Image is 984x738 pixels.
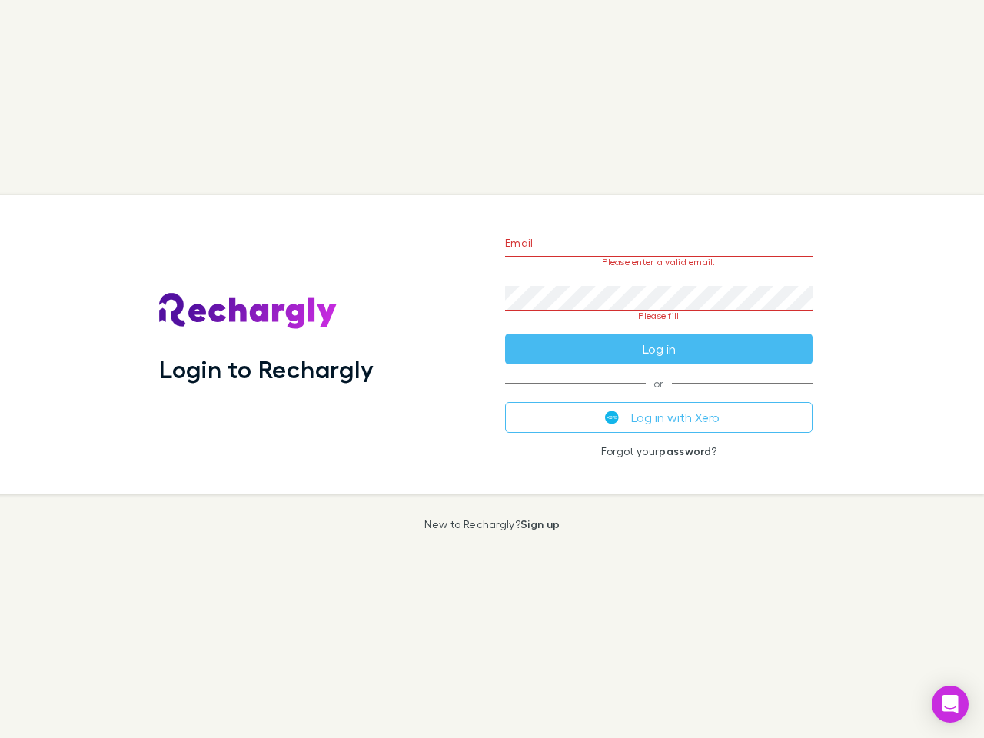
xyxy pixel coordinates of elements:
button: Log in [505,334,813,364]
p: New to Rechargly? [424,518,560,530]
a: password [659,444,711,457]
div: Open Intercom Messenger [932,686,969,723]
img: Rechargly's Logo [159,293,337,330]
p: Forgot your ? [505,445,813,457]
span: or [505,383,813,384]
img: Xero's logo [605,411,619,424]
button: Log in with Xero [505,402,813,433]
a: Sign up [520,517,560,530]
p: Please enter a valid email. [505,257,813,268]
h1: Login to Rechargly [159,354,374,384]
p: Please fill [505,311,813,321]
